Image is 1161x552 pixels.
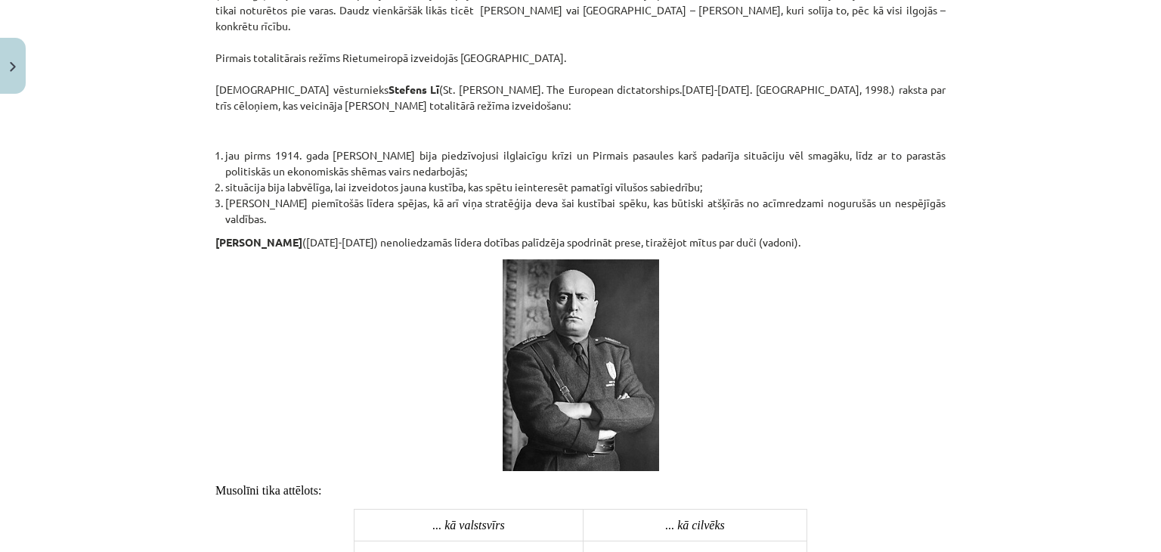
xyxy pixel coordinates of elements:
[225,195,946,227] li: [PERSON_NAME] piemītošās līdera spējas, kā arī viņa stratēģija deva šai kustībai spēku, kas būtis...
[215,234,946,250] p: ([DATE]-[DATE]) nenoliedzamās līdera dotības palīdzēja spodrināt prese, tiražējot mītus par duči ...
[225,179,946,195] li: situācija bija labvēlīga, lai izveidotos jauna kustība, kas spētu ieinteresēt pamatīgi vīlušos sa...
[215,484,321,497] span: Musolīni tika attēlots:
[10,62,16,72] img: icon-close-lesson-0947bae3869378f0d4975bcd49f059093ad1ed9edebbc8119c70593378902aed.svg
[389,82,440,96] strong: Stefens Lī
[432,519,505,532] span: ... kā valstsvīrs
[215,235,302,249] strong: [PERSON_NAME]
[225,147,946,179] li: jau pirms 1914. gada [PERSON_NAME] bija piedzīvojusi ilglaicīgu krīzi un Pirmais pasaules karš pa...
[665,519,725,532] span: ... kā cilvēks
